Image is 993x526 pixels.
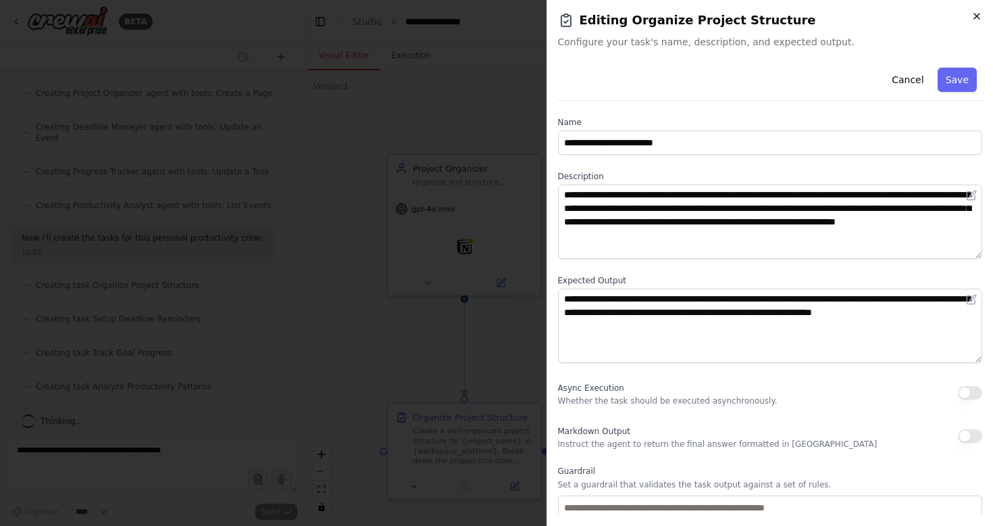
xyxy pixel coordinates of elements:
span: Async Execution [558,383,624,393]
button: Open in editor [963,291,979,308]
button: Open in editor [963,187,979,204]
label: Guardrail [558,466,983,477]
p: Instruct the agent to return the final answer formatted in [GEOGRAPHIC_DATA] [558,439,877,450]
p: Whether the task should be executed asynchronously. [558,396,778,406]
label: Name [558,117,983,128]
label: Description [558,171,983,182]
span: Configure your task's name, description, and expected output. [558,35,983,49]
span: Markdown Output [558,427,630,436]
p: Set a guardrail that validates the task output against a set of rules. [558,479,983,490]
h2: Editing Organize Project Structure [558,11,983,30]
button: Save [938,68,977,92]
label: Expected Output [558,275,983,286]
button: Cancel [884,68,932,92]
